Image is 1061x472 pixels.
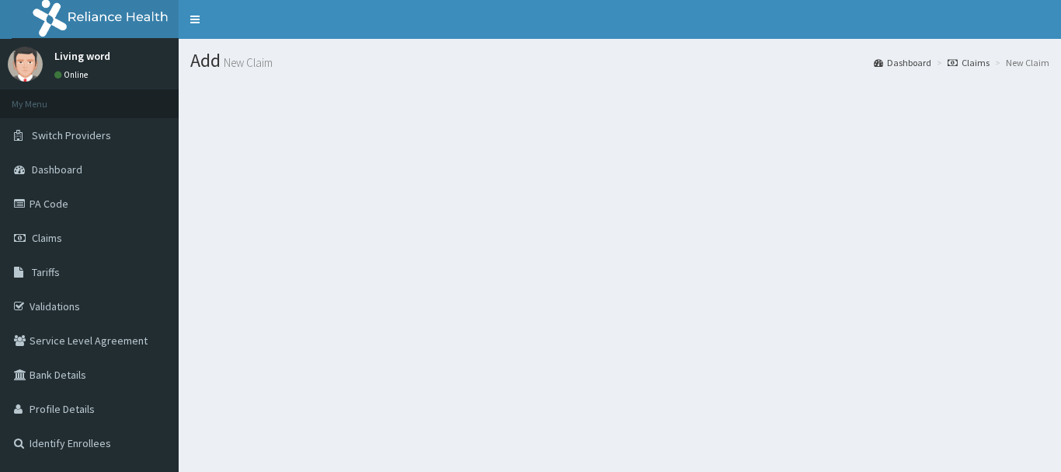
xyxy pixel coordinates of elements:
[32,128,111,142] span: Switch Providers
[32,231,62,245] span: Claims
[32,163,82,177] span: Dashboard
[32,265,60,279] span: Tariffs
[991,56,1049,69] li: New Claim
[874,56,931,69] a: Dashboard
[8,47,43,82] img: User Image
[190,51,1049,71] h1: Add
[948,56,990,69] a: Claims
[221,57,273,68] small: New Claim
[54,51,110,61] p: Living word
[54,69,92,80] a: Online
